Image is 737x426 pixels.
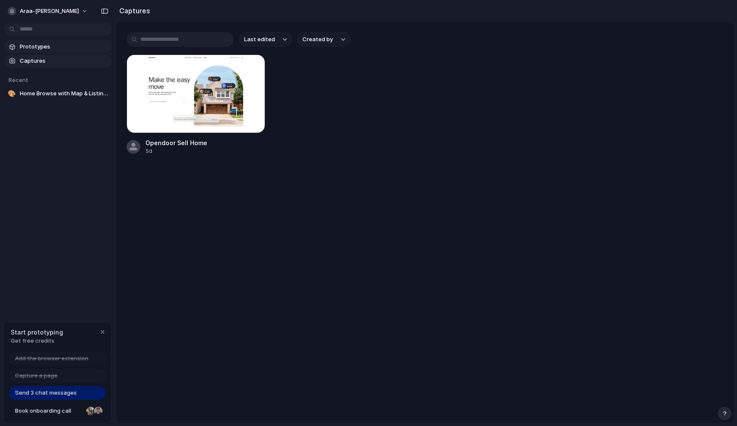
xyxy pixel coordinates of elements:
[145,138,207,147] div: Opendoor Sell Home
[297,32,350,47] button: Created by
[15,354,88,363] span: Add the browser extension
[85,406,96,416] div: Nicole Kubica
[93,406,103,416] div: Christian Iacullo
[20,89,108,98] span: Home Browse with Map & Listings
[11,328,63,337] span: Start prototyping
[20,57,108,65] span: Captures
[15,407,83,415] span: Book onboarding call
[4,40,112,53] a: Prototypes
[8,89,16,98] div: 🎨
[15,389,77,397] span: Send 3 chat messages
[116,6,150,16] h2: Captures
[145,147,207,155] div: 5d
[20,7,79,15] span: araa-[PERSON_NAME]
[15,371,57,380] span: Capture a page
[4,87,112,100] a: 🎨Home Browse with Map & Listings
[20,43,108,51] span: Prototypes
[4,55,112,67] a: Captures
[9,404,106,418] a: Book onboarding call
[9,76,28,83] span: Recent
[244,35,275,44] span: Last edited
[11,337,63,345] span: Get free credits
[302,35,333,44] span: Created by
[239,32,292,47] button: Last edited
[4,4,92,18] button: araa-[PERSON_NAME]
